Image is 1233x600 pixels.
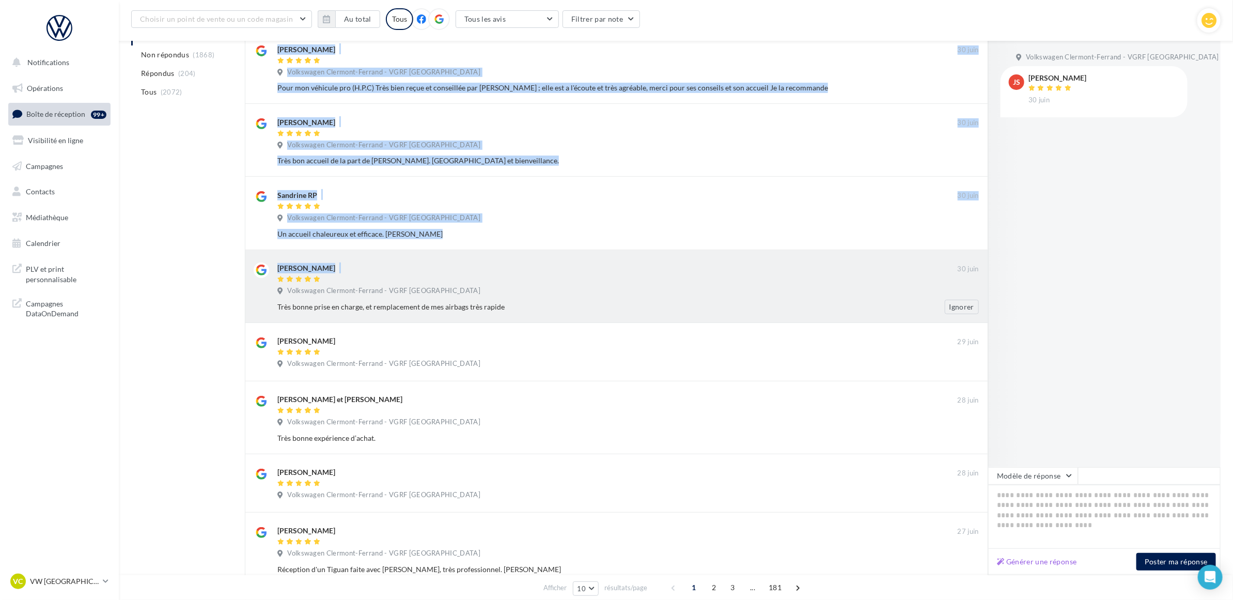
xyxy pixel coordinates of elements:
[335,10,380,28] button: Au total
[958,118,979,128] span: 30 juin
[724,579,741,596] span: 3
[1028,96,1050,105] span: 30 juin
[287,418,480,427] span: Volkswagen Clermont-Ferrand - VGRF [GEOGRAPHIC_DATA]
[26,161,63,170] span: Campagnes
[1136,553,1216,571] button: Poster ma réponse
[6,130,113,151] a: Visibilité en ligne
[318,10,380,28] button: Au total
[91,111,106,119] div: 99+
[744,579,761,596] span: ...
[287,213,480,223] span: Volkswagen Clermont-Ferrand - VGRF [GEOGRAPHIC_DATA]
[1013,77,1020,87] span: JS
[30,576,99,587] p: VW [GEOGRAPHIC_DATA]
[764,579,786,596] span: 181
[28,136,83,145] span: Visibilité en ligne
[13,576,23,587] span: VC
[8,572,111,591] a: VC VW [GEOGRAPHIC_DATA]
[6,52,108,73] button: Notifications
[277,564,912,575] div: Réception d'un Tiguan faite avec [PERSON_NAME], très professionnel. [PERSON_NAME]
[26,187,55,196] span: Contacts
[27,58,69,67] span: Notifications
[6,207,113,228] a: Médiathèque
[563,10,641,28] button: Filtrer par note
[544,583,567,593] span: Afficher
[958,45,979,55] span: 30 juin
[277,433,912,443] div: Très bonne expérience d’achat.
[958,265,979,274] span: 30 juin
[1028,74,1086,82] div: [PERSON_NAME]
[277,263,335,273] div: [PERSON_NAME]
[277,394,402,405] div: [PERSON_NAME] et [PERSON_NAME]
[1026,53,1219,62] span: Volkswagen Clermont-Ferrand - VGRF [GEOGRAPHIC_DATA]
[287,68,480,77] span: Volkswagen Clermont-Ferrand - VGRF [GEOGRAPHIC_DATA]
[958,396,979,405] span: 28 juin
[456,10,559,28] button: Tous les avis
[287,490,480,500] span: Volkswagen Clermont-Ferrand - VGRF [GEOGRAPHIC_DATA]
[277,190,317,201] div: Sandrine RP
[6,103,113,125] a: Boîte de réception99+
[6,233,113,254] a: Calendrier
[277,302,912,312] div: Très bonne prise en charge, et remplacement de mes airbags très rapide
[685,579,702,596] span: 1
[26,297,106,319] span: Campagnes DataOnDemand
[131,10,312,28] button: Choisir un point de vente ou un code magasin
[287,359,480,368] span: Volkswagen Clermont-Ferrand - VGRF [GEOGRAPHIC_DATA]
[573,581,599,596] button: 10
[26,213,68,222] span: Médiathèque
[464,14,506,23] span: Tous les avis
[287,549,480,558] span: Volkswagen Clermont-Ferrand - VGRF [GEOGRAPHIC_DATA]
[958,191,979,201] span: 30 juin
[6,78,113,99] a: Opérations
[604,583,647,593] span: résultats/page
[945,300,979,314] button: Ignorer
[706,579,722,596] span: 2
[958,469,979,478] span: 28 juin
[277,117,335,128] div: [PERSON_NAME]
[277,229,912,239] div: Un accueil chaleureux et efficace. [PERSON_NAME]
[277,83,912,93] div: Pour mon véhicule pro (H.P.C) Très bien reçue et conseillée par [PERSON_NAME] ; elle est a l'écou...
[141,50,189,60] span: Non répondus
[27,84,63,93] span: Opérations
[277,526,335,536] div: [PERSON_NAME]
[277,467,335,478] div: [PERSON_NAME]
[140,14,293,23] span: Choisir un point de vente ou un code magasin
[193,51,215,59] span: (1868)
[277,44,335,55] div: [PERSON_NAME]
[958,527,979,536] span: 27 juin
[287,141,480,150] span: Volkswagen Clermont-Ferrand - VGRF [GEOGRAPHIC_DATA]
[26,262,106,284] span: PLV et print personnalisable
[277,336,335,346] div: [PERSON_NAME]
[277,156,912,166] div: Très bon accueil de la part de [PERSON_NAME]. [GEOGRAPHIC_DATA] et bienveillance.
[6,293,113,323] a: Campagnes DataOnDemand
[6,181,113,203] a: Contacts
[26,110,85,118] span: Boîte de réception
[26,239,60,248] span: Calendrier
[988,467,1078,485] button: Modèle de réponse
[6,258,113,288] a: PLV et print personnalisable
[178,69,196,78] span: (204)
[161,88,182,96] span: (2072)
[141,68,175,79] span: Répondus
[993,556,1081,568] button: Générer une réponse
[578,584,586,593] span: 10
[6,156,113,177] a: Campagnes
[386,8,413,30] div: Tous
[287,286,480,296] span: Volkswagen Clermont-Ferrand - VGRF [GEOGRAPHIC_DATA]
[141,87,157,97] span: Tous
[958,337,979,347] span: 29 juin
[1198,565,1223,590] div: Open Intercom Messenger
